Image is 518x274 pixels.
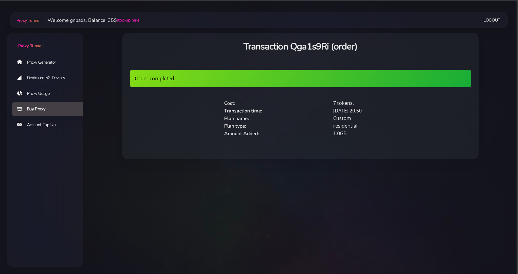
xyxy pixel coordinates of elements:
li: Welcome gnpads. Balance: 35$ [40,17,140,24]
h3: Transaction Qga1s9Ri (order) [130,40,471,53]
a: Proxy Usage [12,87,88,101]
span: Cost: [224,100,235,107]
div: 1.0GB [330,130,439,137]
span: Amount Added: [224,130,259,137]
div: residential [330,122,439,130]
div: Custom [330,115,439,122]
a: Proxy Tunnel [15,15,40,25]
span: Plan name: [224,115,249,122]
div: Order completed. [130,70,471,87]
a: Logout [483,15,500,26]
a: (top-up here) [117,17,140,23]
span: Transaction time: [224,108,262,114]
a: Dedicated 5G Devices [12,71,88,85]
a: Buy Proxy [12,102,88,116]
a: Account Top Up [12,118,88,132]
a: Proxy Generator [12,55,88,69]
span: Proxy Tunnel [16,18,40,23]
span: Plan type: [224,123,246,129]
a: Proxy Tunnel [7,33,83,49]
span: Proxy Tunnel [18,43,42,49]
div: 7 tokens. [330,99,439,107]
div: [DATE] 20:50 [330,107,439,115]
iframe: Webchat Widget [483,239,510,266]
